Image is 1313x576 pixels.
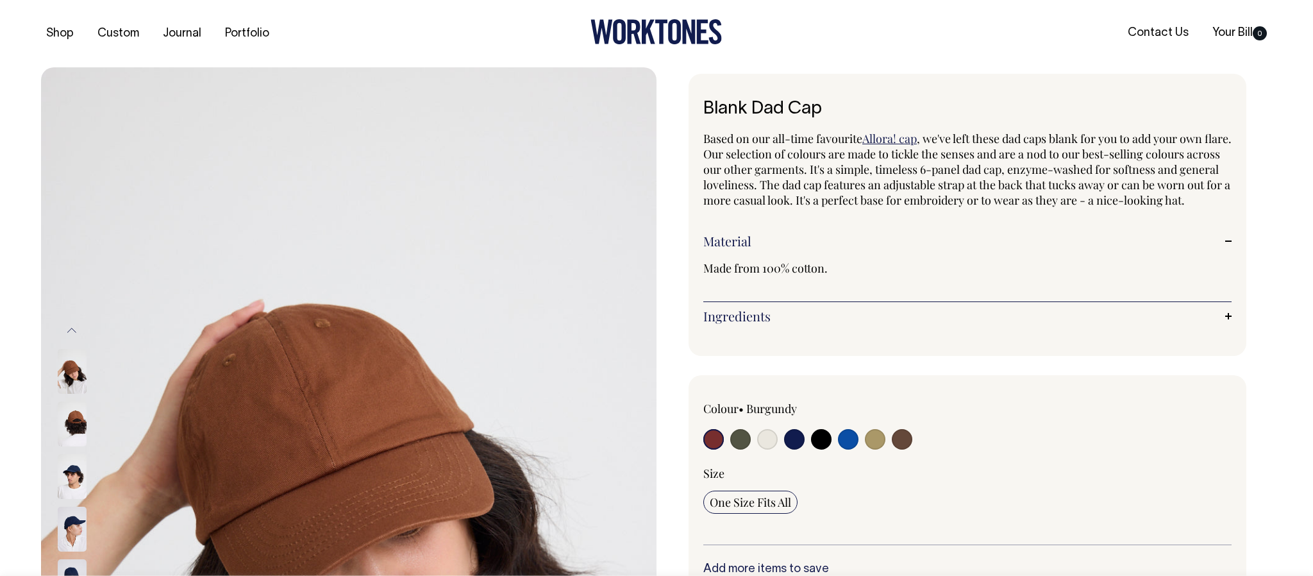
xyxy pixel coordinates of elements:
span: Based on our all-time favourite [703,131,862,146]
input: One Size Fits All [703,491,798,514]
a: Ingredients [703,309,1232,324]
span: Made from 100% cotton. [703,260,828,276]
label: Burgundy [746,401,797,416]
a: Custom [92,23,144,44]
img: chocolate [58,402,87,446]
a: Portfolio [220,23,274,44]
span: , we've left these dad caps blank for you to add your own flare. Our selection of colours are mad... [703,131,1232,208]
button: Previous [62,316,81,345]
img: chocolate [58,349,87,394]
a: Your Bill0 [1207,22,1272,44]
img: dark-navy [58,454,87,499]
a: Material [703,233,1232,249]
div: Colour [703,401,915,416]
h1: Blank Dad Cap [703,99,1232,119]
div: Size [703,466,1232,481]
a: Shop [41,23,79,44]
span: • [739,401,744,416]
span: One Size Fits All [710,495,791,510]
span: 0 [1253,26,1267,40]
h6: Add more items to save [703,563,1232,576]
a: Allora! cap [862,131,917,146]
a: Journal [158,23,206,44]
a: Contact Us [1123,22,1194,44]
img: dark-navy [58,507,87,552]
